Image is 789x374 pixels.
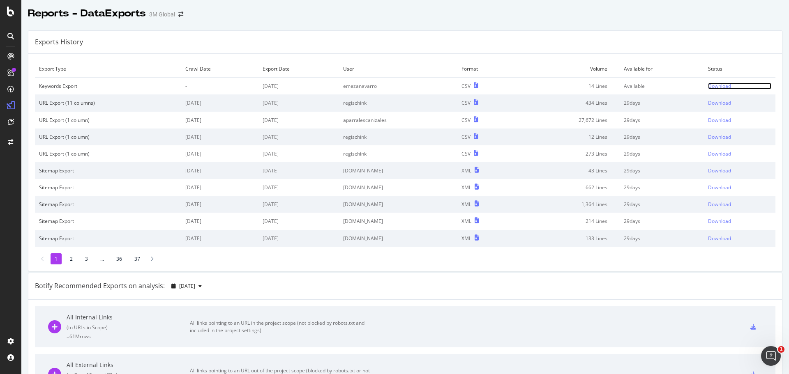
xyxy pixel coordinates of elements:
[67,324,190,331] div: ( to URLs in Scope )
[517,128,620,145] td: 12 Lines
[517,60,620,78] td: Volume
[67,333,190,340] div: = 61M rows
[181,179,258,196] td: [DATE]
[258,78,339,95] td: [DATE]
[620,128,704,145] td: 29 days
[39,201,177,208] div: Sitemap Export
[81,253,92,264] li: 3
[461,201,471,208] div: XML
[708,99,771,106] a: Download
[179,282,195,289] span: 2025 Sep. 14th
[339,230,457,247] td: [DOMAIN_NAME]
[620,60,704,78] td: Available for
[461,167,471,174] div: XML
[461,235,471,242] div: XML
[39,133,177,140] div: URL Export (1 column)
[39,218,177,225] div: Sitemap Export
[39,117,177,124] div: URL Export (1 column)
[708,167,731,174] div: Download
[708,184,771,191] a: Download
[517,162,620,179] td: 43 Lines
[708,133,731,140] div: Download
[181,196,258,213] td: [DATE]
[708,150,771,157] a: Download
[461,133,471,140] div: CSV
[339,94,457,111] td: regischink
[708,117,731,124] div: Download
[620,162,704,179] td: 29 days
[517,78,620,95] td: 14 Lines
[258,179,339,196] td: [DATE]
[149,10,175,18] div: 3M Global
[708,201,731,208] div: Download
[67,313,190,321] div: All Internal Links
[750,324,756,330] div: csv-export
[181,94,258,111] td: [DATE]
[461,99,471,106] div: CSV
[181,162,258,179] td: [DATE]
[258,94,339,111] td: [DATE]
[461,117,471,124] div: CSV
[67,361,190,369] div: All External Links
[35,60,181,78] td: Export Type
[517,230,620,247] td: 133 Lines
[168,280,205,293] button: [DATE]
[28,7,146,21] div: Reports - DataExports
[339,128,457,145] td: regischink
[339,145,457,162] td: regischink
[130,253,144,264] li: 37
[708,83,771,89] a: Download
[708,235,771,242] a: Download
[339,112,457,128] td: aparralescanizales
[181,60,258,78] td: Crawl Date
[35,281,165,291] div: Botify Recommended Exports on analysis:
[708,218,771,225] a: Download
[112,253,126,264] li: 36
[258,112,339,128] td: [DATE]
[517,179,620,196] td: 662 Lines
[181,78,258,95] td: -
[708,117,771,124] a: Download
[517,112,620,128] td: 27,672 Lines
[708,235,731,242] div: Download
[461,150,471,157] div: CSV
[708,218,731,225] div: Download
[96,253,108,264] li: ...
[181,145,258,162] td: [DATE]
[181,112,258,128] td: [DATE]
[708,99,731,106] div: Download
[708,167,771,174] a: Download
[624,83,700,89] div: Available
[620,94,704,111] td: 29 days
[708,201,771,208] a: Download
[517,145,620,162] td: 273 Lines
[708,184,731,191] div: Download
[258,230,339,247] td: [DATE]
[620,112,704,128] td: 29 days
[39,83,177,89] div: Keywords Export
[708,150,731,157] div: Download
[708,83,731,89] div: Download
[339,60,457,78] td: User
[39,150,177,157] div: URL Export (1 column)
[35,37,83,47] div: Exports History
[258,196,339,213] td: [DATE]
[457,60,517,78] td: Format
[190,319,375,334] div: All links pointing to an URL in the project scope (not blocked by robots.txt and included in the ...
[51,253,62,264] li: 1
[704,60,775,78] td: Status
[181,213,258,229] td: [DATE]
[258,145,339,162] td: [DATE]
[181,230,258,247] td: [DATE]
[181,128,258,145] td: [DATE]
[66,253,77,264] li: 2
[339,162,457,179] td: [DOMAIN_NAME]
[39,235,177,242] div: Sitemap Export
[39,184,177,191] div: Sitemap Export
[258,162,339,179] td: [DATE]
[258,128,339,145] td: [DATE]
[258,60,339,78] td: Export Date
[620,213,704,229] td: 29 days
[708,133,771,140] a: Download
[461,184,471,191] div: XML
